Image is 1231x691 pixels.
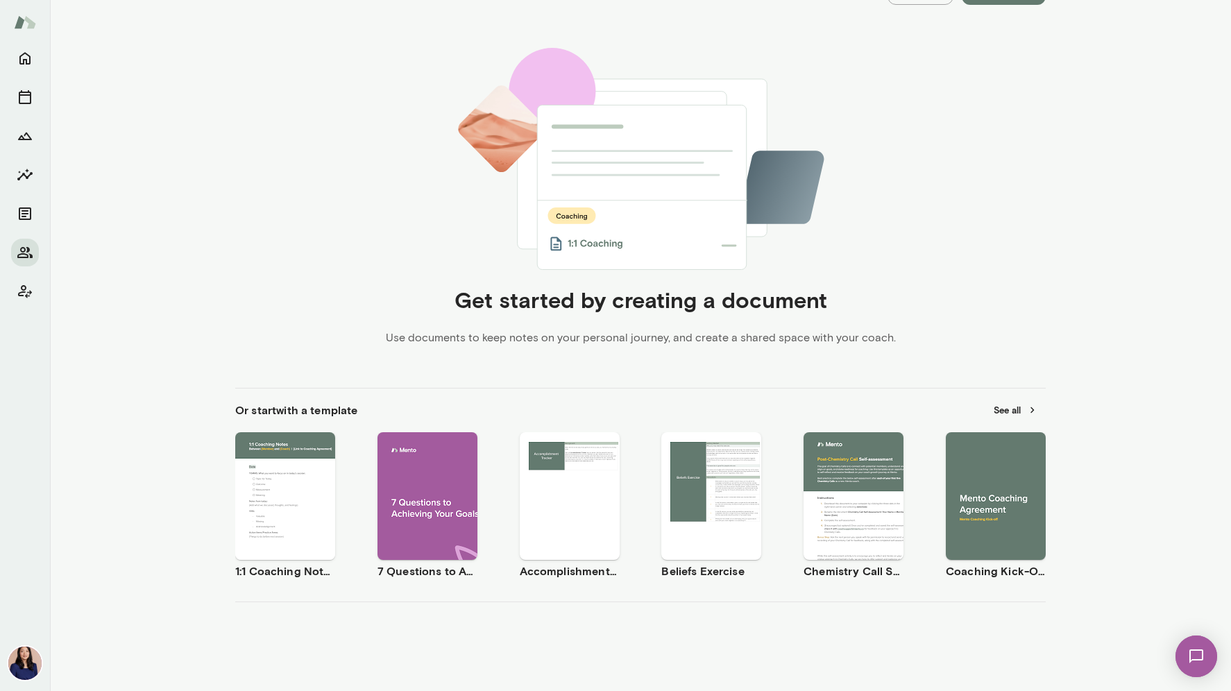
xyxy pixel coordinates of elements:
[235,402,357,418] h6: Or start with a template
[11,122,39,150] button: Growth Plan
[455,48,826,269] img: empty
[11,200,39,228] button: Documents
[11,83,39,111] button: Sessions
[661,563,761,579] h6: Beliefs Exercise
[8,647,42,680] img: Leah Kim
[455,287,827,313] h4: Get started by creating a document
[520,563,620,579] h6: Accomplishment Tracker
[14,9,36,35] img: Mento
[11,161,39,189] button: Insights
[11,44,39,72] button: Home
[985,400,1046,421] button: See all
[11,278,39,305] button: Client app
[386,330,896,346] p: Use documents to keep notes on your personal journey, and create a shared space with your coach.
[235,563,335,579] h6: 1:1 Coaching Notes
[11,239,39,266] button: Members
[946,563,1046,579] h6: Coaching Kick-Off | Coaching Agreement
[804,563,903,579] h6: Chemistry Call Self-Assessment [Coaches only]
[377,563,477,579] h6: 7 Questions to Achieving Your Goals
